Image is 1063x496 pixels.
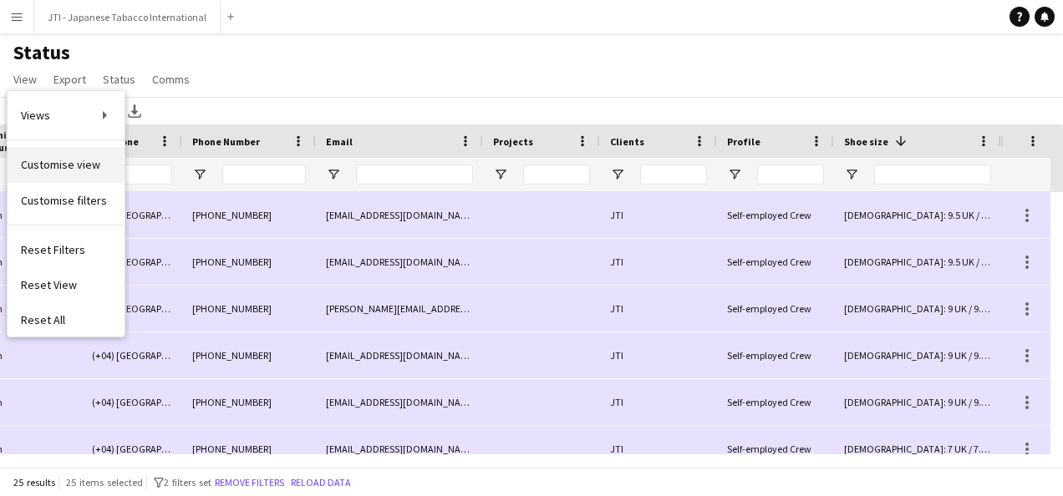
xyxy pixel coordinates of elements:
[21,108,50,123] span: Views
[211,473,287,492] button: Remove filters
[600,332,717,378] div: JTI
[316,379,483,425] div: [EMAIL_ADDRESS][DOMAIN_NAME]
[844,167,859,182] button: Open Filter Menu
[316,286,483,332] div: [PERSON_NAME][EMAIL_ADDRESS][DOMAIN_NAME]
[82,426,182,472] div: (+04) [GEOGRAPHIC_DATA]
[523,164,590,185] input: Projects Filter Input
[834,192,1001,238] div: [DEMOGRAPHIC_DATA]: 9.5 UK / 10 US / 43-44 EU
[13,72,37,87] span: View
[834,332,1001,378] div: [DEMOGRAPHIC_DATA]: 9 UK / 9.5 US / 42-43 EU
[21,312,65,327] span: Reset All
[326,135,353,148] span: Email
[316,239,483,285] div: [EMAIL_ADDRESS][DOMAIN_NAME]
[493,135,533,148] span: Projects
[47,68,93,90] a: Export
[8,147,125,182] a: Customise view
[600,192,717,238] div: JTI
[717,192,834,238] div: Self-employed Crew
[717,426,834,472] div: Self-employed Crew
[21,242,85,257] span: Reset Filters
[164,476,211,488] span: 2 filters set
[152,72,190,87] span: Comms
[182,239,316,285] div: [PHONE_NUMBER]
[717,379,834,425] div: Self-employed Crew
[834,239,1001,285] div: [DEMOGRAPHIC_DATA]: 9.5 UK / 10 US / 43-44 EU
[21,157,100,172] span: Customise view
[844,135,888,148] span: Shoe size
[82,332,182,378] div: (+04) [GEOGRAPHIC_DATA]
[82,286,182,332] div: (+04) [GEOGRAPHIC_DATA]
[326,167,341,182] button: Open Filter Menu
[600,286,717,332] div: JTI
[8,267,125,302] a: Reset View
[66,476,143,488] span: 25 items selected
[182,426,316,472] div: [PHONE_NUMBER]
[103,72,135,87] span: Status
[182,332,316,378] div: [PHONE_NUMBER]
[34,1,221,33] button: JTI - Japanese Tabacco International
[717,286,834,332] div: Self-employed Crew
[82,192,182,238] div: (+04) [GEOGRAPHIC_DATA]
[96,68,142,90] a: Status
[727,135,760,148] span: Profile
[600,426,717,472] div: JTI
[222,164,306,185] input: Phone Number Filter Input
[610,135,644,148] span: Clients
[182,379,316,425] div: [PHONE_NUMBER]
[316,192,483,238] div: [EMAIL_ADDRESS][DOMAIN_NAME]
[600,239,717,285] div: JTI
[8,183,125,218] a: Customise filters
[356,164,473,185] input: Email Filter Input
[640,164,707,185] input: Clients Filter Input
[834,286,1001,332] div: [DEMOGRAPHIC_DATA]: 9 UK / 9.5 US / 42-43 EU
[316,426,483,472] div: [EMAIL_ADDRESS][DOMAIN_NAME]
[493,167,508,182] button: Open Filter Menu
[82,239,182,285] div: (+04) [GEOGRAPHIC_DATA]
[122,164,172,185] input: Timezone Filter Input
[8,232,125,267] a: Reset Filters
[834,426,1001,472] div: [DEMOGRAPHIC_DATA]: 7 UK / 7.5 US / 40-41 EU
[717,239,834,285] div: Self-employed Crew
[600,379,717,425] div: JTI
[8,98,125,133] a: Views
[82,379,182,425] div: (+04) [GEOGRAPHIC_DATA]
[834,379,1001,425] div: [DEMOGRAPHIC_DATA]: 9 UK / 9.5 US / 42-43 EU
[53,72,86,87] span: Export
[125,101,145,121] app-action-btn: Export XLSX
[8,302,125,337] a: Reset All
[21,193,107,208] span: Customise filters
[192,135,260,148] span: Phone Number
[874,164,991,185] input: Shoe size Filter Input
[192,167,207,182] button: Open Filter Menu
[727,167,742,182] button: Open Filter Menu
[757,164,824,185] input: Profile Filter Input
[287,473,354,492] button: Reload data
[316,332,483,378] div: [EMAIL_ADDRESS][DOMAIN_NAME]
[610,167,625,182] button: Open Filter Menu
[182,286,316,332] div: [PHONE_NUMBER]
[21,277,77,292] span: Reset View
[7,68,43,90] a: View
[717,332,834,378] div: Self-employed Crew
[182,192,316,238] div: [PHONE_NUMBER]
[145,68,196,90] a: Comms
